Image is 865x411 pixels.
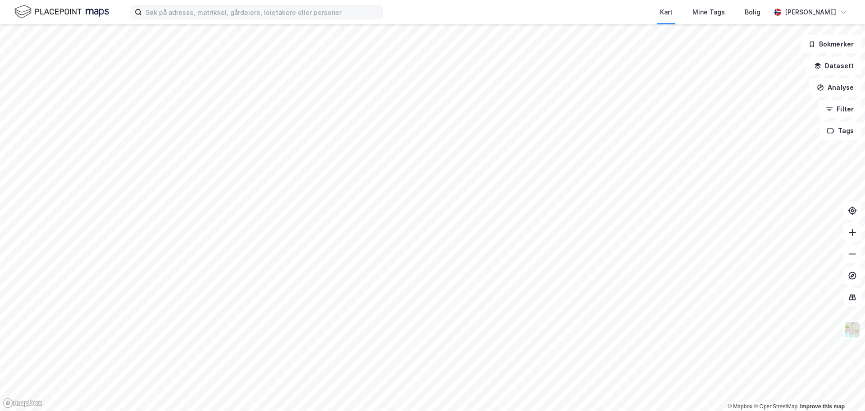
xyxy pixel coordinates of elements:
img: logo.f888ab2527a4732fd821a326f86c7f29.svg [14,4,109,20]
a: Improve this map [800,403,845,410]
iframe: Chat Widget [820,368,865,411]
div: Kontrollprogram for chat [820,368,865,411]
a: OpenStreetMap [754,403,797,410]
div: Mine Tags [692,7,725,18]
button: Datasett [806,57,861,75]
button: Filter [818,100,861,118]
input: Søk på adresse, matrikkel, gårdeiere, leietakere eller personer [142,5,382,19]
div: [PERSON_NAME] [785,7,836,18]
button: Bokmerker [801,35,861,53]
img: Z [844,321,861,338]
a: Mapbox homepage [3,398,42,408]
button: Tags [819,122,861,140]
button: Analyse [809,79,861,97]
div: Bolig [745,7,760,18]
a: Mapbox [728,403,752,410]
div: Kart [660,7,673,18]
